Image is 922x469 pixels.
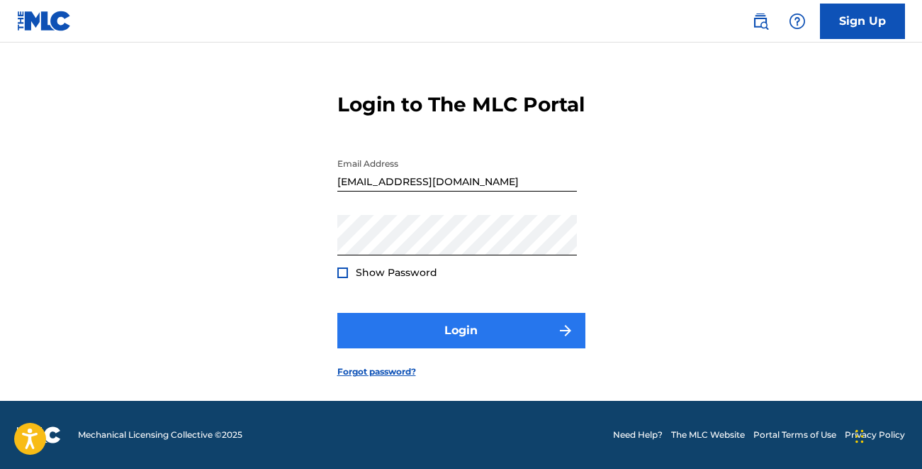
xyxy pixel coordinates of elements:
div: Help [783,7,811,35]
span: Show Password [356,266,437,279]
img: f7272a7cc735f4ea7f67.svg [557,322,574,339]
h3: Login to The MLC Portal [337,92,585,117]
img: MLC Logo [17,11,72,31]
a: Portal Terms of Use [753,429,836,441]
span: Mechanical Licensing Collective © 2025 [78,429,242,441]
a: Forgot password? [337,365,416,378]
iframe: Chat Widget [851,401,922,469]
div: Drag [855,415,864,458]
a: Privacy Policy [845,429,905,441]
button: Login [337,313,585,348]
a: Need Help? [613,429,663,441]
img: logo [17,426,61,443]
img: search [752,13,769,30]
a: The MLC Website [671,429,745,441]
a: Sign Up [820,4,905,39]
img: help [789,13,806,30]
a: Public Search [746,7,775,35]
